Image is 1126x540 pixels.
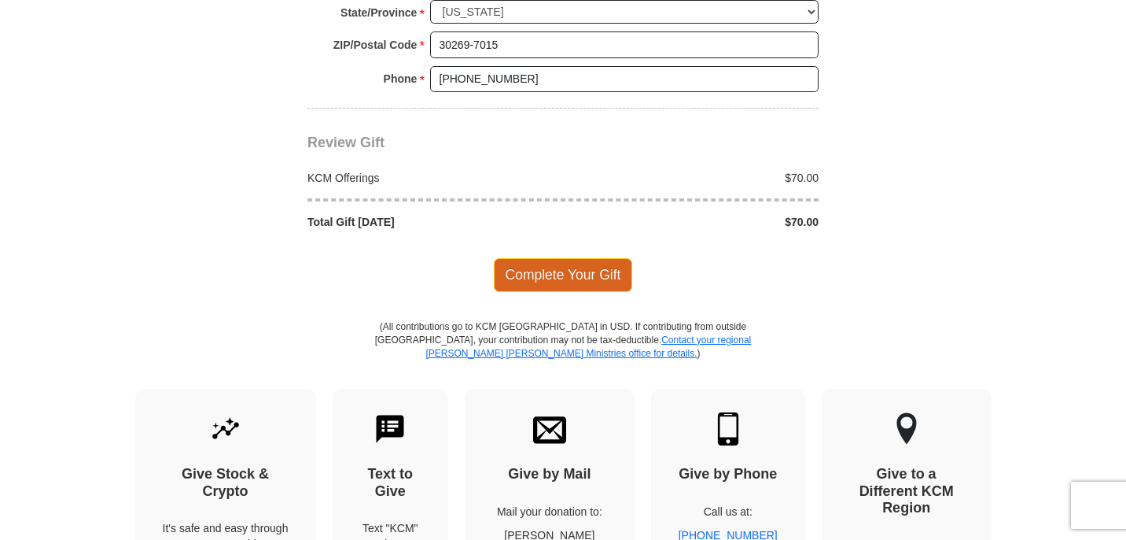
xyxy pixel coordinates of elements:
h4: Give to a Different KCM Region [849,466,964,517]
h4: Give by Mail [492,466,607,483]
h4: Give Stock & Crypto [163,466,289,500]
div: KCM Offerings [300,170,564,186]
div: $70.00 [563,214,827,230]
strong: ZIP/Postal Code [333,34,418,56]
h4: Give by Phone [679,466,778,483]
p: Mail your donation to: [492,504,607,520]
a: Contact your regional [PERSON_NAME] [PERSON_NAME] Ministries office for details. [425,335,751,359]
img: text-to-give.svg [373,412,407,446]
div: Total Gift [DATE] [300,214,564,230]
strong: State/Province [340,2,417,24]
img: mobile.svg [712,412,745,446]
img: other-region [896,412,918,446]
strong: Phone [384,68,418,90]
span: Complete Your Gift [494,258,633,291]
img: envelope.svg [533,412,566,446]
p: Call us at: [679,504,778,520]
p: (All contributions go to KCM [GEOGRAPHIC_DATA] in USD. If contributing from outside [GEOGRAPHIC_D... [374,320,752,389]
h4: Text to Give [360,466,421,500]
img: give-by-stock.svg [209,412,242,446]
span: Review Gift [307,135,385,150]
div: $70.00 [563,170,827,186]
